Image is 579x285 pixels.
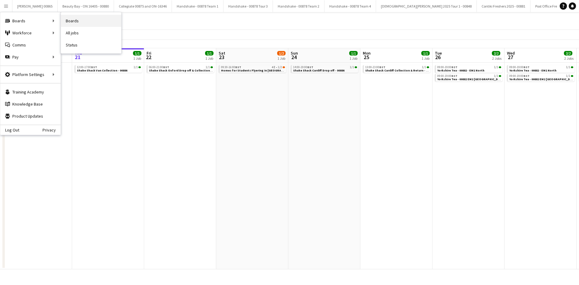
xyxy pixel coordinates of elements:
div: 13:00-23:00BST1/1Shake Shack Cardiff Collection & Return - 00886 [363,65,430,74]
span: 1/1 [349,51,358,55]
button: Contiki Freshers 2025 - 00881 [477,0,530,12]
button: Handshake - 00878 Team 2 [273,0,324,12]
a: 13:00-23:00BST1/1Shake Shack Cardiff Collection & Return - 00886 [365,65,429,72]
div: Boards [0,15,61,27]
span: 1/1 [494,66,498,69]
span: 1/1 [499,66,501,68]
button: Collegiate 00875 and ON-16346 [114,0,172,12]
span: Shake Shack Van Collection - 00886 [77,68,127,72]
span: 09:00-19:00 [509,74,530,78]
span: Tue [435,50,442,56]
span: 09:00-19:00 [437,74,457,78]
span: 1/1 [138,66,141,68]
span: 1/1 [421,51,430,55]
button: Beauty Bay - ON 16405 - 00880 [58,0,114,12]
span: Wed [507,50,515,56]
span: 06:00-21:00 [149,66,169,69]
span: BST [91,65,97,69]
a: Training Academy [0,86,61,98]
a: 12:00-17:00BST1/1Shake Shack Van Collection - 00886 [77,65,141,72]
span: 1/1 [499,75,501,77]
span: 21 [74,54,82,61]
span: 1/1 [134,66,138,69]
div: 09:00-19:00BST1/1Yorkshire Tea - 00882 - EM1 North [507,65,574,74]
span: 1/2 [278,66,282,69]
div: 09:30-16:00BST4I•1/2Homes for Students Flyering in [GEOGRAPHIC_DATA] - 00884 [219,65,286,74]
button: Handshake - 00878 Tour 3 [223,0,273,12]
span: BST [163,65,169,69]
span: 23 [218,54,225,61]
a: Log Out [0,128,19,132]
span: 2/2 [492,51,500,55]
a: 09:00-19:00BST1/1Yorkshire Tea - 00882 - EM1 North [437,65,501,72]
span: 24 [290,54,298,61]
div: 1 Job [133,56,141,61]
a: 06:00-21:00BST1/1Shake Shack Oxford Drop off & Collection - 00886 [149,65,213,72]
span: Yorkshire Tea - 00882 - EM1 North [509,68,556,72]
span: 1/1 [206,66,210,69]
div: 09:00-19:00BST1/1Yorkshire Tea - 00882 EM2 [GEOGRAPHIC_DATA] [435,74,502,83]
button: Handshake - 00878 Team 4 [324,0,376,12]
a: Boards [61,15,121,27]
div: • [221,66,285,69]
span: 1/2 [277,51,286,55]
button: [PERSON_NAME] 00865 [12,0,58,12]
span: Shake Shack Cardiff Collection & Return - 00886 [365,68,433,72]
div: 09:00-19:00BST1/1Yorkshire Tea - 00882 EM2 [GEOGRAPHIC_DATA] [507,74,574,83]
span: 12:00-17:00 [77,66,97,69]
span: BST [235,65,241,69]
span: Mon [363,50,371,56]
span: 09:00-19:00 [437,66,457,69]
span: 1/1 [133,51,141,55]
a: Product Updates [0,110,61,122]
span: Sat [219,50,225,56]
div: 1 Job [422,56,429,61]
span: BST [451,65,457,69]
a: Status [61,39,121,51]
div: 1 Job [277,56,285,61]
a: 09:00-19:00BST1/1Yorkshire Tea - 00882 EM2 [GEOGRAPHIC_DATA] [437,74,501,81]
span: BST [524,74,530,78]
span: 2/2 [564,51,572,55]
div: Workforce [0,27,61,39]
span: Yorkshire Tea - 00882 - EM1 North [437,68,484,72]
div: Pay [0,51,61,63]
span: 1/1 [566,66,570,69]
span: 1/2 [283,66,285,68]
span: 09:00-19:00 [509,66,530,69]
div: 14:00-19:00BST1/1Shake Shack Cardiff Drop off - 00886 [291,65,358,74]
span: 1/1 [427,66,429,68]
div: 1 Job [350,56,357,61]
span: Fri [147,50,151,56]
button: Handshake - 00878 Team 1 [172,0,223,12]
span: 1/1 [350,66,354,69]
span: 1/1 [422,66,426,69]
span: 13:00-23:00 [365,66,385,69]
span: BST [451,74,457,78]
div: Platform Settings [0,68,61,81]
span: 09:30-16:00 [221,66,241,69]
span: 1/1 [210,66,213,68]
span: Yorkshire Tea - 00882 EM2 Midlands [509,77,576,81]
div: 12:00-17:00BST1/1Shake Shack Van Collection - 00886 [74,65,142,74]
span: BST [524,65,530,69]
span: BST [379,65,385,69]
a: 09:30-16:00BST4I•1/2Homes for Students Flyering in [GEOGRAPHIC_DATA] - 00884 [221,65,285,72]
span: 27 [506,54,515,61]
a: Knowledge Base [0,98,61,110]
span: 1/1 [571,66,573,68]
span: 4I [272,66,275,69]
span: 1/1 [355,66,357,68]
span: Shake Shack Oxford Drop off & Collection - 00886 [149,68,220,72]
span: 1/1 [494,74,498,78]
a: 09:00-19:00BST1/1Yorkshire Tea - 00882 - EM1 North [509,65,573,72]
div: 06:00-21:00BST1/1Shake Shack Oxford Drop off & Collection - 00886 [147,65,214,74]
div: 09:00-19:00BST1/1Yorkshire Tea - 00882 - EM1 North [435,65,502,74]
span: 1/1 [571,75,573,77]
span: Sun [291,50,298,56]
span: BST [307,65,313,69]
a: 09:00-19:00BST1/1Yorkshire Tea - 00882 EM2 [GEOGRAPHIC_DATA] [509,74,573,81]
span: 14:00-19:00 [293,66,313,69]
a: All jobs [61,27,121,39]
a: 14:00-19:00BST1/1Shake Shack Cardiff Drop off - 00886 [293,65,357,72]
